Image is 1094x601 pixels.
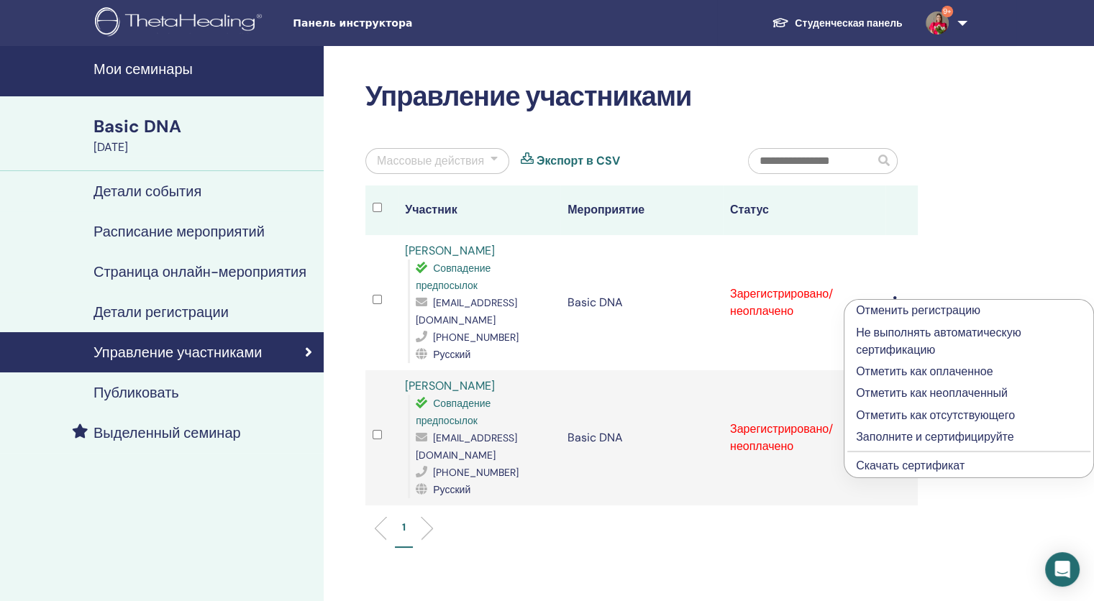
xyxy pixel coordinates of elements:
[1045,552,1080,587] div: Open Intercom Messenger
[416,296,517,326] span: [EMAIL_ADDRESS][DOMAIN_NAME]
[94,60,315,78] h4: Мои семинары
[416,431,517,462] span: [EMAIL_ADDRESS][DOMAIN_NAME]
[433,348,470,361] span: Русский
[405,378,495,393] a: [PERSON_NAME]
[433,466,519,479] span: [PHONE_NUMBER]
[94,344,262,361] h4: Управление участниками
[398,185,560,235] th: Участник
[433,331,519,344] span: [PHONE_NUMBER]
[94,223,265,240] h4: Расписание мероприятий
[94,183,201,200] h4: Детали события
[856,428,1082,446] p: Заполните и сертифицируйте
[94,303,229,321] h4: Детали регистрации
[560,235,723,370] td: Basic DNA
[94,114,315,139] div: Basic DNA
[94,424,241,441] h4: Выделенный семинар
[942,6,953,17] span: 9+
[94,263,306,280] h4: Страница онлайн-мероприятия
[433,483,470,496] span: Русский
[856,302,1082,319] p: Отменить регистрацию
[856,324,1082,359] p: Не выполнять автоматическую сертификацию
[856,458,965,473] a: Скачать сертификат
[926,12,949,35] img: default.jpg
[537,152,620,170] a: Экспорт в CSV
[723,185,885,235] th: Статус
[402,520,406,535] p: 1
[377,152,484,170] div: Массовые действия
[405,243,495,258] a: [PERSON_NAME]
[856,363,1082,380] p: Отметить как оплаченное
[293,16,509,31] span: Панель инструктора
[416,262,491,292] span: Совпадение предпосылок
[416,397,491,427] span: Совпадение предпосылок
[560,370,723,505] td: Basic DNA
[560,185,723,235] th: Мероприятие
[772,17,789,29] img: graduation-cap-white.svg
[94,139,315,156] div: [DATE]
[365,81,918,114] h2: Управление участниками
[85,114,324,156] a: Basic DNA[DATE]
[760,10,913,37] a: Студенческая панель
[95,7,267,40] img: logo.png
[94,384,179,401] h4: Публиковать
[856,407,1082,424] p: Отметить как отсутствующего
[856,385,1082,402] p: Отметить как неоплаченный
